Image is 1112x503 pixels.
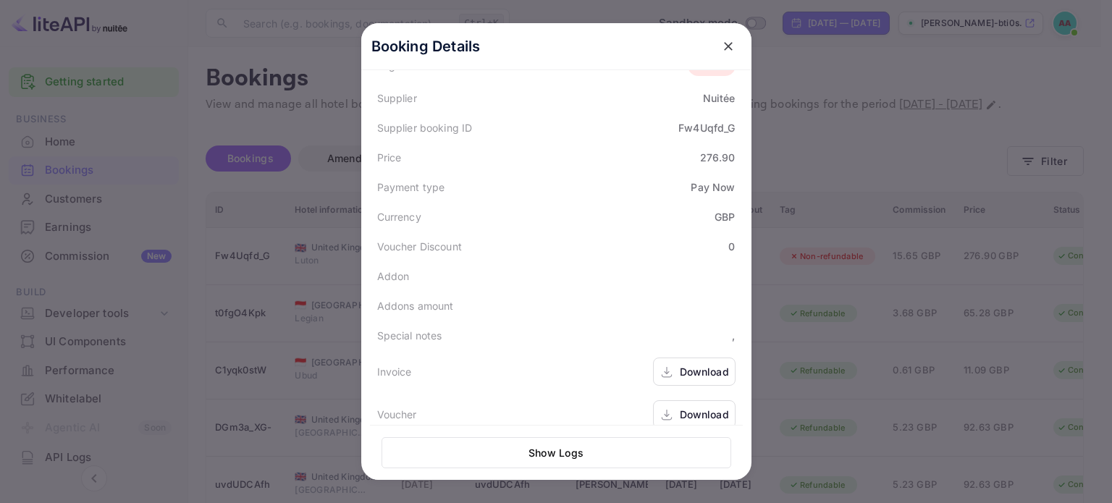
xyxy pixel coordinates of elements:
div: Price [377,150,402,165]
div: , [732,328,735,343]
button: close [715,33,741,59]
div: Supplier [377,90,417,106]
div: 276.90 [700,150,736,165]
div: Voucher Discount [377,239,462,254]
div: Download [680,407,729,422]
p: Booking Details [371,35,481,57]
div: Currency [377,209,421,224]
div: Addon [377,269,410,284]
div: Payment type [377,179,445,195]
div: Voucher [377,407,417,422]
div: Invoice [377,364,412,379]
div: 0 [728,239,735,254]
div: Nuitée [703,90,736,106]
div: Supplier booking ID [377,120,473,135]
div: Pay Now [691,179,735,195]
button: Show Logs [382,437,731,468]
div: Fw4Uqfd_G [678,120,735,135]
div: GBP [715,209,735,224]
div: Special notes [377,328,442,343]
div: Download [680,364,729,379]
div: Addons amount [377,298,454,313]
